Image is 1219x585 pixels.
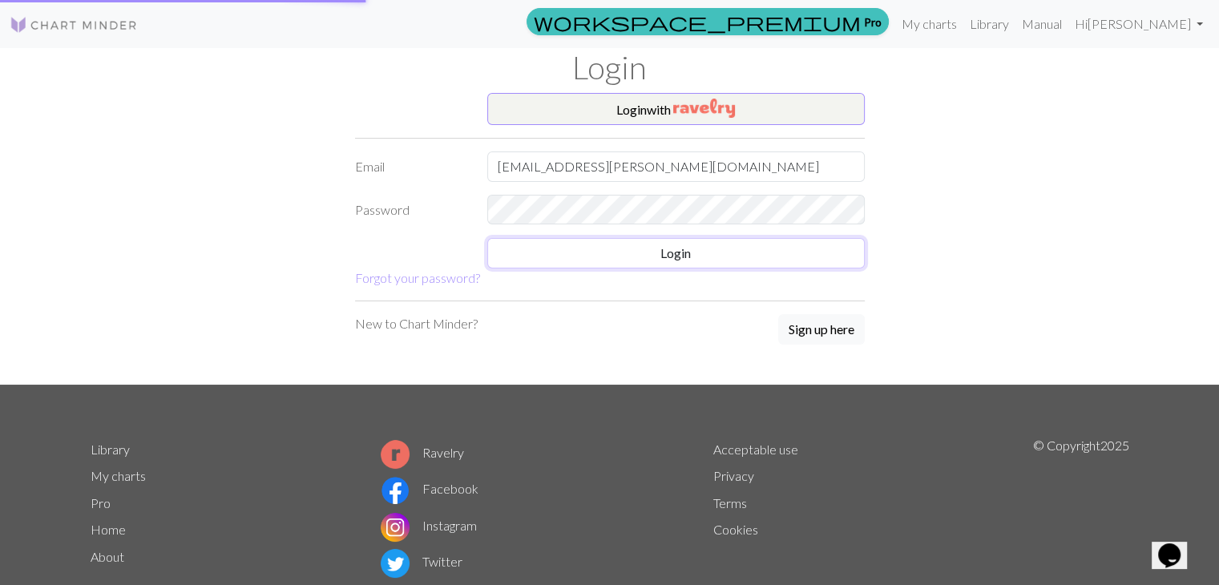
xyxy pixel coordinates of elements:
[673,99,735,118] img: Ravelry
[1152,521,1203,569] iframe: chat widget
[713,442,798,457] a: Acceptable use
[487,238,865,268] button: Login
[778,314,865,346] a: Sign up here
[345,151,478,182] label: Email
[381,513,410,542] img: Instagram logo
[10,15,138,34] img: Logo
[713,495,747,510] a: Terms
[963,8,1015,40] a: Library
[778,314,865,345] button: Sign up here
[895,8,963,40] a: My charts
[381,440,410,469] img: Ravelry logo
[534,10,861,33] span: workspace_premium
[527,8,889,35] a: Pro
[1068,8,1209,40] a: Hi[PERSON_NAME]
[355,314,478,333] p: New to Chart Minder?
[91,522,126,537] a: Home
[381,554,462,569] a: Twitter
[381,476,410,505] img: Facebook logo
[1015,8,1068,40] a: Manual
[713,468,754,483] a: Privacy
[713,522,758,537] a: Cookies
[91,468,146,483] a: My charts
[381,518,477,533] a: Instagram
[91,549,124,564] a: About
[1033,436,1129,582] p: © Copyright 2025
[381,445,464,460] a: Ravelry
[345,195,478,225] label: Password
[91,495,111,510] a: Pro
[381,549,410,578] img: Twitter logo
[91,442,130,457] a: Library
[81,48,1139,87] h1: Login
[487,93,865,125] button: Loginwith
[355,270,480,285] a: Forgot your password?
[381,481,478,496] a: Facebook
